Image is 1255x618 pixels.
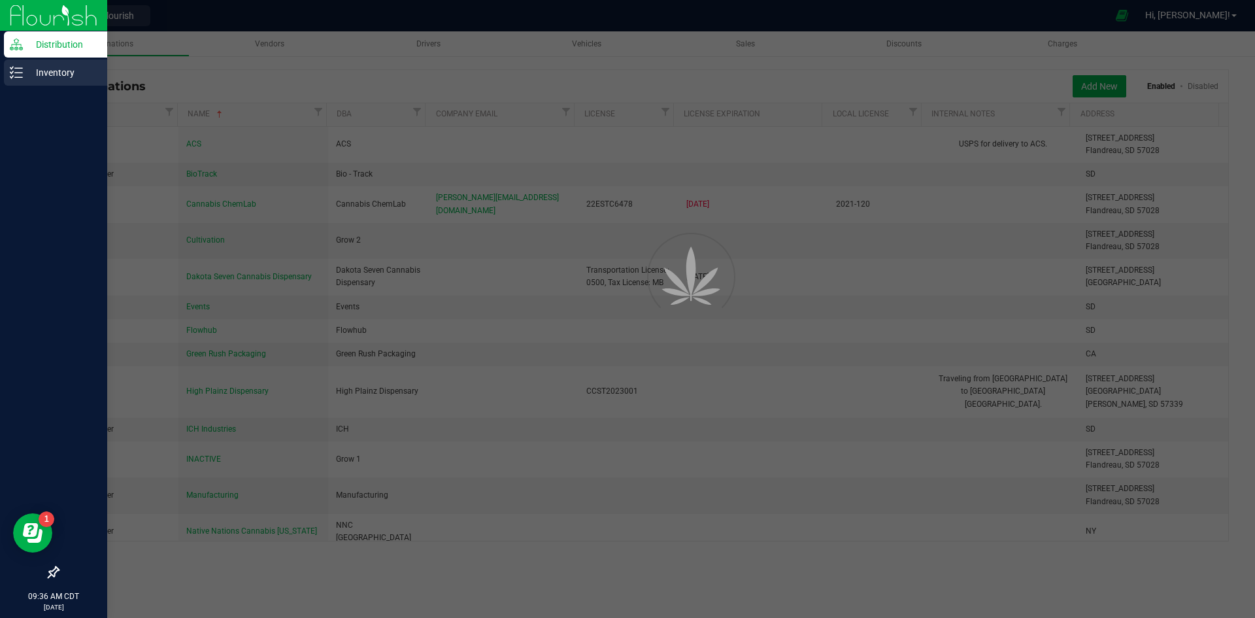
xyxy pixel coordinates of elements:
[23,65,101,80] p: Inventory
[39,511,54,527] iframe: Resource center unread badge
[10,38,23,51] inline-svg: Distribution
[6,602,101,612] p: [DATE]
[23,37,101,52] p: Distribution
[10,66,23,79] inline-svg: Inventory
[13,513,52,553] iframe: Resource center
[6,591,101,602] p: 09:36 AM CDT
